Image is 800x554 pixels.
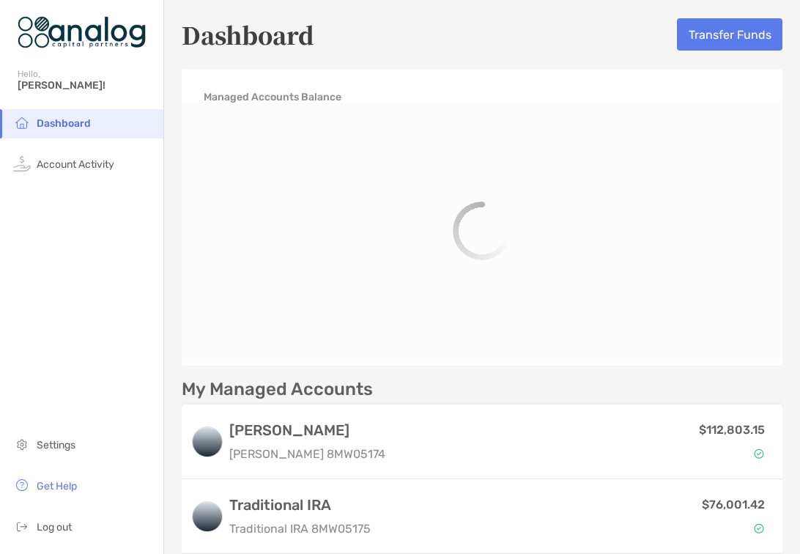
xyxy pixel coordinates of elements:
img: logo account [193,502,222,531]
img: Account Status icon [754,523,764,533]
h3: Traditional IRA [229,496,371,514]
img: get-help icon [13,476,31,494]
p: [PERSON_NAME] 8MW05174 [229,445,385,463]
span: Account Activity [37,158,114,171]
p: Traditional IRA 8MW05175 [229,520,371,538]
h4: Managed Accounts Balance [204,91,341,103]
img: settings icon [13,435,31,453]
h5: Dashboard [182,18,314,51]
button: Transfer Funds [677,18,782,51]
img: activity icon [13,155,31,172]
h3: [PERSON_NAME] [229,421,385,439]
img: logo account [193,427,222,457]
p: $112,803.15 [699,421,765,439]
span: Get Help [37,480,77,492]
span: [PERSON_NAME]! [18,79,155,92]
img: Zoe Logo [18,6,146,59]
p: My Managed Accounts [182,380,373,399]
span: Settings [37,439,75,451]
img: logout icon [13,517,31,535]
span: Dashboard [37,117,91,130]
img: household icon [13,114,31,131]
p: $76,001.42 [702,495,765,514]
span: Log out [37,521,72,533]
img: Account Status icon [754,448,764,459]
